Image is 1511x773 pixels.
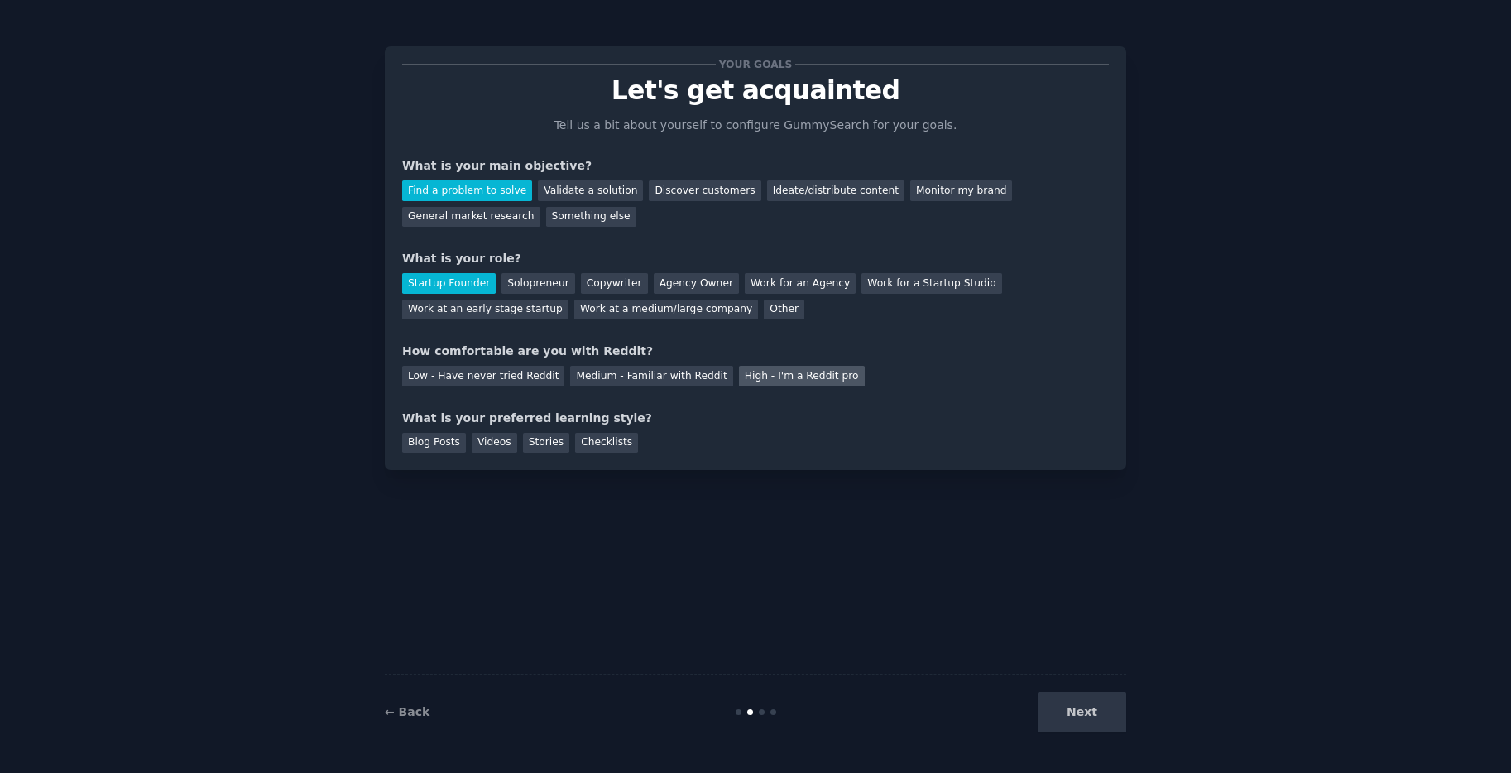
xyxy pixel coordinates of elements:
div: Medium - Familiar with Reddit [570,366,732,386]
div: What is your main objective? [402,157,1109,175]
div: Blog Posts [402,433,466,454]
div: Agency Owner [654,273,739,294]
div: Find a problem to solve [402,180,532,201]
div: Discover customers [649,180,760,201]
p: Tell us a bit about yourself to configure GummySearch for your goals. [547,117,964,134]
div: Work for an Agency [745,273,856,294]
div: Videos [472,433,517,454]
div: What is your role? [402,250,1109,267]
div: Copywriter [581,273,648,294]
div: How comfortable are you with Reddit? [402,343,1109,360]
div: Work at an early stage startup [402,300,568,320]
div: Stories [523,433,569,454]
div: Monitor my brand [910,180,1012,201]
div: Startup Founder [402,273,496,294]
span: Your goals [716,55,795,73]
div: Work at a medium/large company [574,300,758,320]
div: What is your preferred learning style? [402,410,1109,427]
div: General market research [402,207,540,228]
div: Other [764,300,804,320]
div: Something else [546,207,636,228]
div: Solopreneur [501,273,574,294]
div: Checklists [575,433,638,454]
div: Validate a solution [538,180,643,201]
div: Ideate/distribute content [767,180,904,201]
div: Low - Have never tried Reddit [402,366,564,386]
div: Work for a Startup Studio [861,273,1001,294]
p: Let's get acquainted [402,76,1109,105]
div: High - I'm a Reddit pro [739,366,865,386]
a: ← Back [385,705,429,718]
